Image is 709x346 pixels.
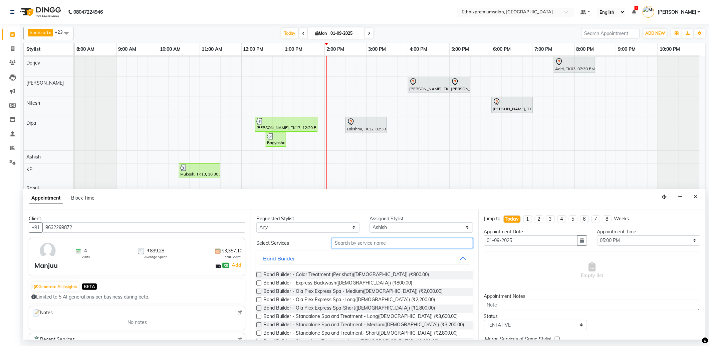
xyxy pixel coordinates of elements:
[332,238,473,248] input: Search by service name
[84,247,87,254] span: 4
[450,78,470,92] div: [PERSON_NAME], TK08, 05:00 PM-05:30 PM, Haircut - [PERSON_NAME] Trim
[370,215,473,222] div: Assigned Stylist
[328,28,362,38] input: 2025-09-01
[581,28,640,38] input: Search Appointment
[632,9,636,15] a: 3
[367,44,388,54] a: 3:00 PM
[26,80,64,86] span: [PERSON_NAME]
[222,263,229,268] span: ₹0
[484,228,587,235] div: Appointment Date
[251,240,327,247] div: Select Services
[259,252,470,264] button: Bond Builder
[26,60,40,66] span: Dorjey
[484,293,700,300] div: Appointment Notes
[147,247,164,254] span: ₹839.28
[26,100,40,106] span: Nitesh
[484,313,587,320] div: Status
[180,164,220,177] div: Mukesh, TK13, 10:30 AM-11:30 AM, Hair Colour - Global Highlights Men ,Haircut - [PERSON_NAME] Trim
[281,28,298,38] span: Today
[580,215,589,223] li: 6
[31,294,243,301] div: Limited to 5 AI generations per business during beta.
[81,254,90,259] span: Visits
[263,296,435,305] span: Bond Builder - Ola Plex Express Spa -Long([DEMOGRAPHIC_DATA]) (₹2,200.00)
[26,185,39,191] span: Rahul
[575,44,596,54] a: 8:00 PM
[492,98,532,112] div: [PERSON_NAME], TK04, 06:00 PM-07:00 PM, Haircut - Premier Men Hair Cut
[221,247,242,254] span: ₹3,357.10
[569,215,577,223] li: 5
[523,215,532,223] li: 1
[256,215,360,222] div: Requested Stylist
[645,31,665,36] span: ADD NEW
[484,215,501,222] div: Jump to
[29,192,63,204] span: Appointment
[73,3,103,21] b: 08047224946
[546,215,555,223] li: 3
[26,154,41,160] span: Ashish
[263,271,429,279] span: Bond Builder - Color Treatment (Per shot)([DEMOGRAPHIC_DATA]) (₹800.00)
[535,215,543,223] li: 2
[48,30,51,35] a: x
[263,288,443,296] span: Bond Builder - Ola Plex Express Spa - Medium([DEMOGRAPHIC_DATA]) (₹2,000.00)
[263,279,412,288] span: Bond Builder - Express Backwash([DEMOGRAPHIC_DATA]) (₹800.00)
[614,215,629,222] div: Weeks
[485,336,552,344] span: Merge Services of Same Stylist
[17,3,63,21] img: logo
[75,44,96,54] a: 8:00 AM
[266,133,285,146] div: Bagyashree, TK16, 12:35 PM-01:05 PM, Express Wash - Women Hydrate Wash
[313,31,328,36] span: Mon
[346,118,386,132] div: Lakshmi, TK12, 02:30 PM-03:30 PM, Haircut - Premier Women Hair Cut
[82,283,97,290] span: BETA
[691,192,700,202] button: Close
[32,282,79,292] button: Generate AI Insights
[533,44,554,54] a: 7:00 PM
[263,305,435,313] span: Bond Builder - Ola Plex Express Spa-Short([DEMOGRAPHIC_DATA]) (₹1,800.00)
[158,44,182,54] a: 10:00 AM
[263,313,458,321] span: Bond Builder - Standalone Spa and Treatment - Long([DEMOGRAPHIC_DATA]) (₹3,600.00)
[231,261,242,269] a: Add
[34,260,58,270] div: Manjuu
[635,6,638,10] span: 3
[408,44,429,54] a: 4:00 PM
[491,44,512,54] a: 6:00 PM
[505,216,519,223] div: Today
[200,44,224,54] a: 11:00 AM
[256,118,317,131] div: [PERSON_NAME], TK17, 12:20 PM-01:50 PM, Haircut - Premier Women Hair Cut,Express Wash - Women Hyd...
[658,9,696,16] span: [PERSON_NAME]
[32,309,53,318] span: Notes
[592,215,600,223] li: 7
[263,321,464,330] span: Bond Builder - Standalone Spa and Treatment - Medium([DEMOGRAPHIC_DATA]) (₹3,200.00)
[242,44,265,54] a: 12:00 PM
[484,235,577,246] input: yyyy-mm-dd
[603,215,612,223] li: 8
[144,254,167,259] span: Average Spent
[26,166,32,172] span: KP
[409,78,449,92] div: [PERSON_NAME], TK08, 04:00 PM-05:00 PM, Haircut - Premier Men Hair Cut
[597,228,700,235] div: Appointment Time
[325,44,346,54] a: 2:00 PM
[644,29,667,38] button: ADD NEW
[30,30,48,35] span: Shahzad
[71,195,94,201] span: Block Time
[263,254,295,262] div: Bond Builder
[128,319,147,326] span: No notes
[283,44,304,54] a: 1:00 PM
[229,261,242,269] span: |
[26,120,36,126] span: Dipa
[32,336,75,344] span: Recent Services
[29,222,43,233] button: +91
[38,241,57,260] img: avatar
[29,215,245,222] div: Client
[42,222,245,233] input: Search by Name/Mobile/Email/Code
[554,58,595,72] div: Aditi, TK03, 07:30 PM-08:30 PM, Hair spa With Cavier + Booster Medium Women
[116,44,138,54] a: 9:00 AM
[616,44,637,54] a: 9:00 PM
[643,6,654,18] img: MUSTHAFA
[26,46,40,52] span: Stylist
[223,254,241,259] span: Total Spent
[658,44,682,54] a: 10:00 PM
[581,262,603,279] span: Empty list
[557,215,566,223] li: 4
[55,29,68,35] span: +23
[263,330,458,338] span: Bond Builder - Standalone Spa and Treatment- Short([DEMOGRAPHIC_DATA]) (₹2,800.00)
